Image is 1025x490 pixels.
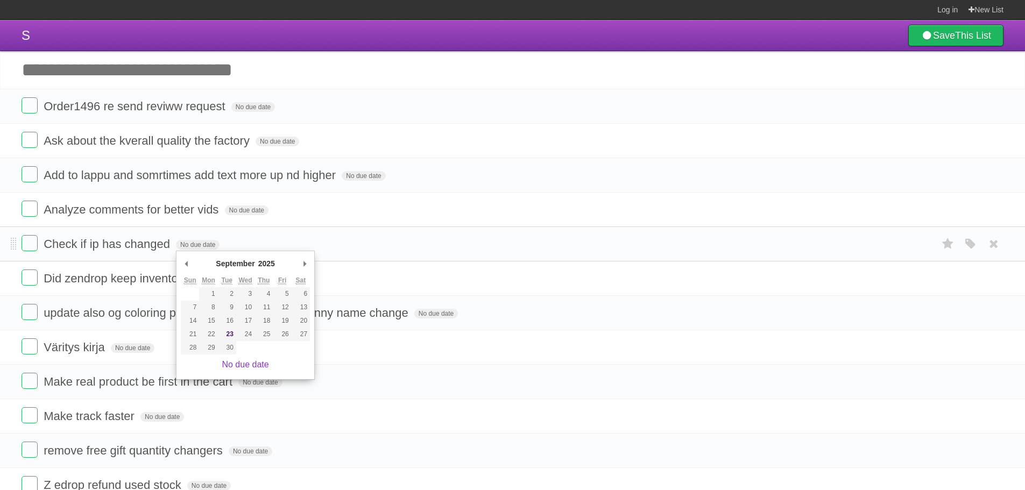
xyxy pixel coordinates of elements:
button: 27 [292,328,310,341]
span: S [22,28,30,42]
button: 12 [273,301,291,314]
button: 5 [273,287,291,301]
span: Ask about the kverall quality the factory [44,134,252,147]
button: 21 [181,328,199,341]
label: Done [22,373,38,389]
span: No due date [238,378,282,387]
label: Done [22,235,38,251]
span: Väritys kirja [44,340,108,354]
button: 16 [218,314,236,328]
abbr: Tuesday [222,276,232,285]
abbr: Monday [202,276,215,285]
button: 30 [218,341,236,354]
span: Order1496 re send reviww request [44,100,228,113]
button: 15 [199,314,217,328]
abbr: Thursday [258,276,270,285]
span: No due date [225,205,268,215]
button: 1 [199,287,217,301]
span: update also og coloring page set beacuase of flipbunny name change [44,306,411,319]
button: 23 [218,328,236,341]
abbr: Wednesday [238,276,252,285]
span: Make track faster [44,409,137,423]
button: 24 [236,328,255,341]
button: 22 [199,328,217,341]
b: This List [955,30,991,41]
span: Analyze comments for better vids [44,203,221,216]
span: Make real product be first in the cart [44,375,235,388]
abbr: Saturday [296,276,306,285]
button: 19 [273,314,291,328]
label: Done [22,166,38,182]
span: No due date [414,309,458,318]
button: 11 [255,301,273,314]
span: No due date [140,412,184,422]
button: 3 [236,287,255,301]
button: 9 [218,301,236,314]
button: Next Month [299,255,310,272]
div: 2025 [257,255,277,272]
label: Done [22,269,38,286]
a: SaveThis List [908,25,1003,46]
label: Done [22,201,38,217]
button: 29 [199,341,217,354]
button: 14 [181,314,199,328]
label: Star task [938,235,958,253]
span: No due date [176,240,220,250]
label: Done [22,338,38,354]
button: 6 [292,287,310,301]
label: Done [22,442,38,458]
div: September [214,255,256,272]
a: No due date [222,360,268,369]
label: Done [22,407,38,423]
span: remove free gift quantity changers [44,444,225,457]
span: Add to lappu and somrtimes add text more up nd higher [44,168,338,182]
button: 18 [255,314,273,328]
label: Done [22,132,38,148]
button: 26 [273,328,291,341]
button: 4 [255,287,273,301]
span: No due date [231,102,275,112]
button: Previous Month [181,255,192,272]
span: No due date [256,137,299,146]
span: Check if ip has changed [44,237,173,251]
label: Done [22,304,38,320]
button: 10 [236,301,255,314]
button: 28 [181,341,199,354]
button: 20 [292,314,310,328]
button: 7 [181,301,199,314]
span: No due date [229,446,272,456]
button: 13 [292,301,310,314]
button: 17 [236,314,255,328]
button: 2 [218,287,236,301]
abbr: Sunday [184,276,196,285]
button: 8 [199,301,217,314]
abbr: Friday [278,276,286,285]
span: No due date [111,343,154,353]
label: Done [22,97,38,113]
span: Did zendrop keep inventory up [44,272,207,285]
span: No due date [342,171,385,181]
button: 25 [255,328,273,341]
